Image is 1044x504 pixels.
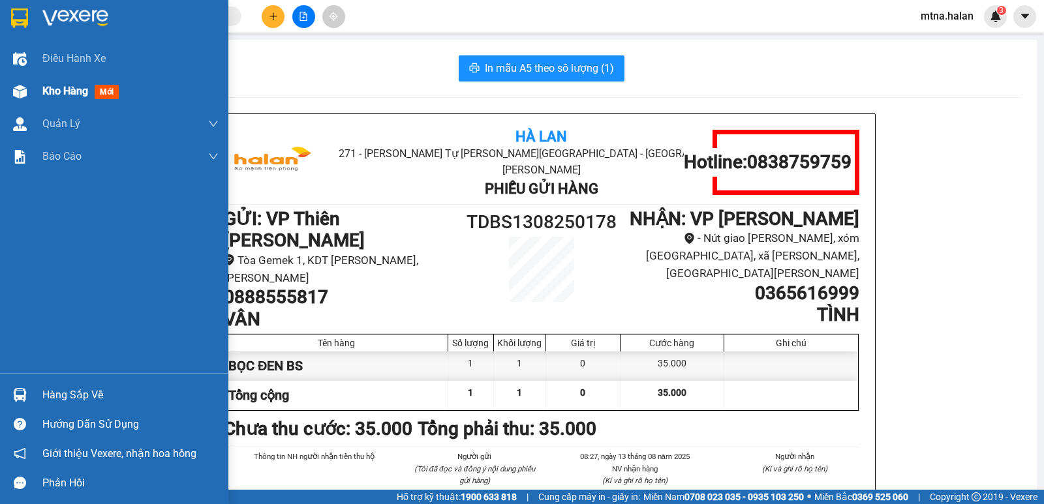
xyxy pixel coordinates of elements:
span: Miền Bắc [814,490,908,504]
i: (Tôi đã đọc và đồng ý nội dung phiếu gửi hàng) [414,464,535,485]
span: 1 [468,387,473,398]
div: Phản hồi [42,473,219,493]
b: Tổng phải thu: 35.000 [418,418,596,439]
span: | [918,490,920,504]
span: Miền Nam [643,490,804,504]
h1: 0365616999 [621,282,859,304]
h1: Hotline: 0838759759 [684,151,852,173]
span: caret-down [1019,10,1031,22]
button: aim [322,5,345,28]
button: file-add [292,5,315,28]
span: environment [684,233,695,244]
span: aim [329,12,338,21]
b: Chưa thu cước : 35.000 [224,418,412,439]
h1: TDBS1308250178 [462,208,621,237]
span: mtna.halan [910,8,984,24]
img: warehouse-icon [13,117,27,131]
img: icon-new-feature [990,10,1002,22]
div: Hàng sắp về [42,385,219,405]
span: Điều hành xe [42,50,106,67]
div: 1 [494,351,546,381]
div: 1 [448,351,494,381]
span: 1 [517,387,522,398]
span: ⚪️ [807,494,811,499]
span: down [208,119,219,129]
span: copyright [972,492,981,501]
button: printerIn mẫu A5 theo số lượng (1) [459,55,624,82]
button: caret-down [1013,5,1036,28]
h1: 0888555817 [224,286,462,308]
span: notification [14,447,26,460]
span: file-add [299,12,308,21]
li: 271 - [PERSON_NAME] Tự [PERSON_NAME][GEOGRAPHIC_DATA] - [GEOGRAPHIC_DATA][PERSON_NAME] [330,145,753,178]
div: Số lượng [452,338,490,348]
span: Giới thiệu Vexere, nhận hoa hồng [42,445,196,462]
li: Người nhận [731,451,860,462]
div: Giá trị [549,338,617,348]
i: (Kí và ghi rõ họ tên) [762,464,827,473]
div: Tên hàng [228,338,444,348]
span: 0 [580,387,585,398]
li: Người gửi [410,451,540,462]
span: Quản Lý [42,115,80,132]
i: (Kí và ghi rõ họ tên) [602,476,668,485]
b: GỬI : VP Thiên [PERSON_NAME] [16,95,157,138]
span: In mẫu A5 theo số lượng (1) [485,60,614,76]
b: Hà Lan [515,128,567,145]
span: message [14,477,26,489]
div: Hướng dẫn sử dụng [42,415,219,434]
span: mới [95,85,119,99]
img: warehouse-icon [13,388,27,402]
h1: VÂN [224,308,462,331]
img: logo-vxr [11,8,28,28]
span: plus [269,12,278,21]
div: Cước hàng [624,338,720,348]
b: NHẬN : VP [PERSON_NAME] [630,208,859,230]
li: NV nhận hàng [570,463,699,475]
img: warehouse-icon [13,85,27,98]
span: Cung cấp máy in - giấy in: [538,490,640,504]
strong: 0369 525 060 [852,492,908,502]
span: down [208,151,219,162]
li: 271 - [PERSON_NAME] Tự [PERSON_NAME][GEOGRAPHIC_DATA] - [GEOGRAPHIC_DATA][PERSON_NAME] [122,32,545,65]
span: environment [224,254,235,265]
sup: 3 [997,6,1006,15]
span: Hỗ trợ kỹ thuật: [397,490,517,504]
div: Ghi chú [728,338,855,348]
h1: TÌNH [621,304,859,326]
span: printer [469,63,480,75]
div: Khối lượng [497,338,542,348]
span: Kho hàng [42,85,88,97]
strong: 1900 633 818 [461,492,517,502]
img: solution-icon [13,150,27,164]
span: Tổng cộng [228,387,289,403]
li: Thông tin NH người nhận tiền thu hộ [250,451,379,462]
strong: 0708 023 035 - 0935 103 250 [684,492,804,502]
span: 35.000 [658,387,686,398]
span: | [527,490,529,504]
img: logo.jpg [16,16,114,82]
li: 08:27, ngày 13 tháng 08 năm 2025 [570,451,699,462]
b: Phiếu Gửi Hàng [485,181,598,197]
button: plus [262,5,284,28]
div: 0 [546,351,621,381]
img: logo.jpg [224,130,322,195]
img: warehouse-icon [13,52,27,66]
span: question-circle [14,418,26,430]
span: 3 [999,6,1004,15]
div: BỌC ĐEN BS [225,351,448,381]
b: GỬI : VP Thiên [PERSON_NAME] [224,208,365,252]
span: Báo cáo [42,148,82,164]
div: 35.000 [621,351,724,381]
li: - Nút giao [PERSON_NAME], xóm [GEOGRAPHIC_DATA], xã [PERSON_NAME], [GEOGRAPHIC_DATA][PERSON_NAME] [621,230,859,282]
li: Tòa Gemek 1, KDT [PERSON_NAME], [PERSON_NAME] [224,252,462,286]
